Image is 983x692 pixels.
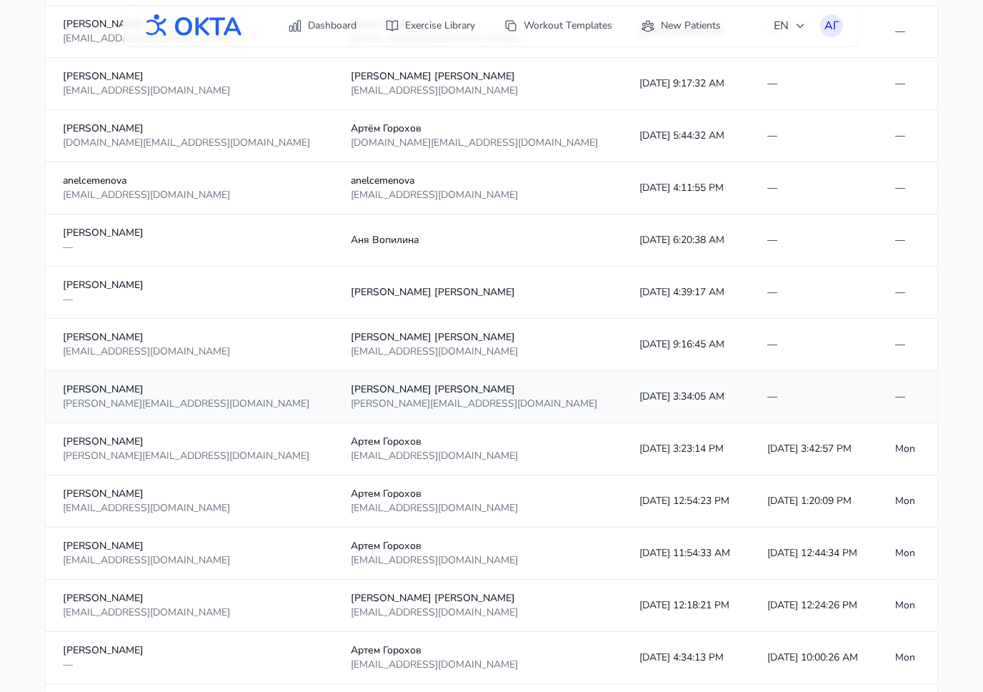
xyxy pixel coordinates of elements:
[622,423,750,475] td: [DATE] 3:23:14 PM
[63,136,316,150] div: [DOMAIN_NAME][EMAIL_ADDRESS][DOMAIN_NAME]
[878,319,937,371] td: —
[63,382,316,397] div: [PERSON_NAME]
[63,487,316,501] div: [PERSON_NAME]
[622,162,750,214] td: [DATE] 4:11:55 PM
[750,371,878,423] td: —
[63,397,316,411] div: [PERSON_NAME][EMAIL_ADDRESS][DOMAIN_NAME]
[63,174,316,188] div: anelcemenova
[750,528,878,580] td: [DATE] 12:44:34 PM
[351,501,604,515] div: [EMAIL_ADDRESS][DOMAIN_NAME]
[351,233,604,247] div: Аня Вопилина
[622,267,750,319] td: [DATE] 4:39:17 AM
[750,214,878,267] td: —
[878,371,937,423] td: —
[750,267,878,319] td: —
[774,17,806,34] span: EN
[878,423,937,475] td: Mon
[63,435,316,449] div: [PERSON_NAME]
[63,501,316,515] div: [EMAIL_ADDRESS][DOMAIN_NAME]
[63,643,316,658] div: [PERSON_NAME]
[878,580,937,632] td: Mon
[820,14,843,37] button: АГ
[878,528,937,580] td: Mon
[63,84,316,98] div: [EMAIL_ADDRESS][DOMAIN_NAME]
[63,591,316,605] div: [PERSON_NAME]
[750,475,878,528] td: [DATE] 1:20:09 PM
[63,122,316,136] div: [PERSON_NAME]
[63,345,316,359] div: [EMAIL_ADDRESS][DOMAIN_NAME]
[376,13,484,39] a: Exercise Library
[878,58,937,110] td: —
[878,214,937,267] td: —
[351,539,604,553] div: Артем Горохов
[63,658,316,672] div: —
[750,162,878,214] td: —
[279,13,365,39] a: Dashboard
[632,13,729,39] a: New Patients
[140,7,243,44] img: OKTA logo
[351,285,604,300] div: [PERSON_NAME] [PERSON_NAME]
[351,553,604,568] div: [EMAIL_ADDRESS][DOMAIN_NAME]
[878,162,937,214] td: —
[750,632,878,684] td: [DATE] 10:00:26 AM
[878,475,937,528] td: Mon
[351,84,604,98] div: [EMAIL_ADDRESS][DOMAIN_NAME]
[750,319,878,371] td: —
[63,330,316,345] div: [PERSON_NAME]
[63,539,316,553] div: [PERSON_NAME]
[63,292,316,307] div: —
[351,136,604,150] div: [DOMAIN_NAME][EMAIL_ADDRESS][DOMAIN_NAME]
[351,605,604,620] div: [EMAIL_ADDRESS][DOMAIN_NAME]
[351,591,604,605] div: [PERSON_NAME] [PERSON_NAME]
[622,214,750,267] td: [DATE] 6:20:38 AM
[351,330,604,345] div: [PERSON_NAME] [PERSON_NAME]
[351,487,604,501] div: Артем Горохов
[351,69,604,84] div: [PERSON_NAME] [PERSON_NAME]
[351,345,604,359] div: [EMAIL_ADDRESS][DOMAIN_NAME]
[622,319,750,371] td: [DATE] 9:16:45 AM
[63,226,316,240] div: [PERSON_NAME]
[878,632,937,684] td: Mon
[63,69,316,84] div: [PERSON_NAME]
[351,435,604,449] div: Артем Горохов
[750,110,878,162] td: —
[351,382,604,397] div: [PERSON_NAME] [PERSON_NAME]
[622,580,750,632] td: [DATE] 12:18:21 PM
[351,188,604,202] div: [EMAIL_ADDRESS][DOMAIN_NAME]
[622,475,750,528] td: [DATE] 12:54:23 PM
[351,122,604,136] div: Артём Горохов
[622,58,750,110] td: [DATE] 9:17:32 AM
[63,553,316,568] div: [EMAIL_ADDRESS][DOMAIN_NAME]
[63,449,316,463] div: [PERSON_NAME][EMAIL_ADDRESS][DOMAIN_NAME]
[351,397,604,411] div: [PERSON_NAME][EMAIL_ADDRESS][DOMAIN_NAME]
[622,632,750,684] td: [DATE] 4:34:13 PM
[63,605,316,620] div: [EMAIL_ADDRESS][DOMAIN_NAME]
[622,528,750,580] td: [DATE] 11:54:33 AM
[878,110,937,162] td: —
[63,240,316,254] div: —
[63,278,316,292] div: [PERSON_NAME]
[750,580,878,632] td: [DATE] 12:24:26 PM
[750,58,878,110] td: —
[765,11,814,40] button: EN
[351,449,604,463] div: [EMAIL_ADDRESS][DOMAIN_NAME]
[351,174,604,188] div: anelcemenova
[495,13,621,39] a: Workout Templates
[622,110,750,162] td: [DATE] 5:44:32 AM
[63,188,316,202] div: [EMAIL_ADDRESS][DOMAIN_NAME]
[750,423,878,475] td: [DATE] 3:42:57 PM
[878,267,937,319] td: —
[351,658,604,672] div: [EMAIL_ADDRESS][DOMAIN_NAME]
[622,371,750,423] td: [DATE] 3:34:05 AM
[351,643,604,658] div: Артем Горохов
